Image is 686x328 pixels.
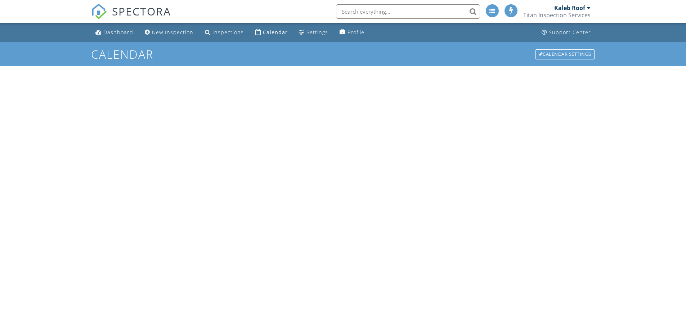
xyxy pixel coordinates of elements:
[142,26,196,39] a: New Inspection
[152,29,193,36] div: New Inspection
[252,26,291,39] a: Calendar
[554,4,585,12] div: Kaleb Roof
[91,10,171,25] a: SPECTORA
[202,26,247,39] a: Inspections
[535,49,595,59] div: Calendar Settings
[549,29,591,36] div: Support Center
[336,4,480,19] input: Search everything...
[91,4,107,19] img: The Best Home Inspection Software - Spectora
[535,49,595,60] a: Calendar Settings
[337,26,367,39] a: Profile
[348,29,364,36] div: Profile
[103,29,133,36] div: Dashboard
[93,26,136,39] a: Dashboard
[263,29,288,36] div: Calendar
[296,26,331,39] a: Settings
[306,29,328,36] div: Settings
[112,4,171,19] span: SPECTORA
[539,26,594,39] a: Support Center
[212,29,244,36] div: Inspections
[91,48,595,60] h1: Calendar
[523,12,591,19] div: Titan Inspection Services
